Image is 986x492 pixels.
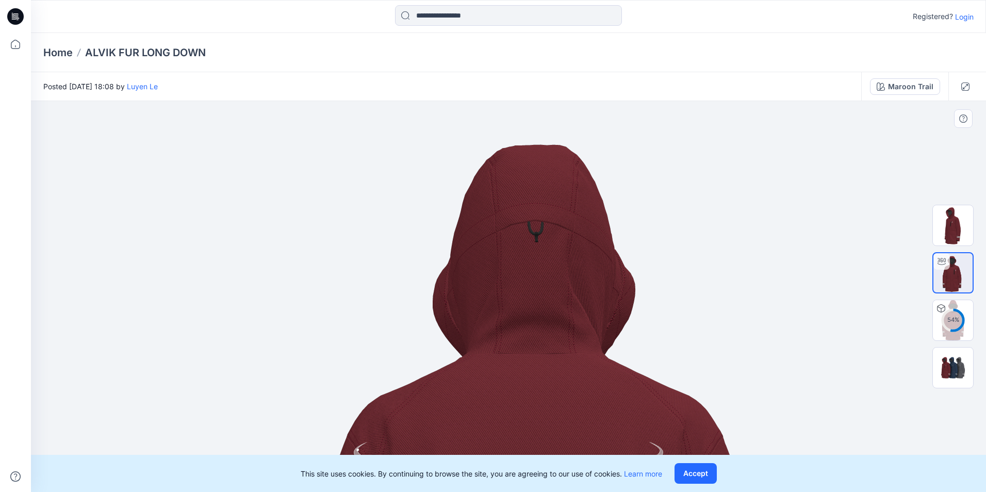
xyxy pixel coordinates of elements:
span: Posted [DATE] 18:08 by [43,81,158,92]
div: 54 % [941,316,965,324]
p: Login [955,11,974,22]
div: Maroon Trail [888,81,933,92]
p: This site uses cookies. By continuing to browse the site, you are agreeing to our use of cookies. [301,468,662,479]
button: Accept [675,463,717,484]
img: Alvik Fur Long Down Maroon Trail [933,300,973,340]
img: All colorways [933,356,973,380]
p: ALVIK FUR LONG DOWN [85,45,206,60]
p: Registered? [913,10,953,23]
a: Home [43,45,73,60]
img: Thumbnail [933,205,973,245]
img: Turntable [933,253,973,292]
button: Maroon Trail [870,78,940,95]
a: Luyen Le [127,82,158,91]
a: Learn more [624,469,662,478]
